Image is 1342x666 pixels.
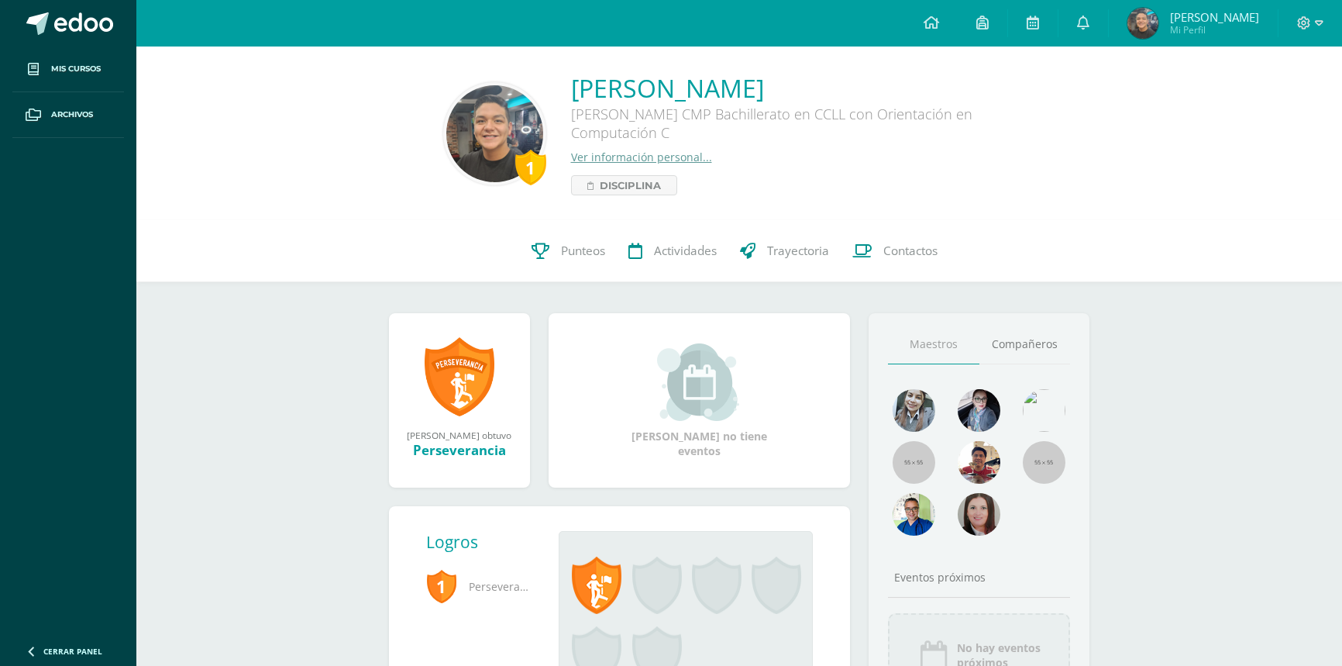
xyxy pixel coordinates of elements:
[571,105,1036,150] div: [PERSON_NAME] CMP Bachillerato en CCLL con Orientación en Computación C
[426,568,457,604] span: 1
[1023,389,1065,432] img: c25c8a4a46aeab7e345bf0f34826bacf.png
[446,85,543,182] img: 8890e7752c563b3f935135e292947f6c.png
[621,343,776,458] div: [PERSON_NAME] no tiene eventos
[893,441,935,484] img: 55x55
[571,150,712,164] a: Ver información personal...
[657,343,742,421] img: event_small.png
[958,441,1000,484] img: 11152eb22ca3048aebc25a5ecf6973a7.png
[426,565,535,608] span: Perseverancia
[1170,9,1259,25] span: [PERSON_NAME]
[43,646,102,657] span: Cerrar panel
[51,63,101,75] span: Mis cursos
[12,47,124,92] a: Mis cursos
[404,441,514,459] div: Perseverancia
[888,325,979,364] a: Maestros
[1023,441,1065,484] img: 55x55
[654,243,717,259] span: Actividades
[883,243,938,259] span: Contactos
[12,92,124,138] a: Archivos
[51,109,93,121] span: Archivos
[617,220,728,282] a: Actividades
[958,493,1000,536] img: 67c3d6f6ad1c930a517675cdc903f95f.png
[728,220,841,282] a: Trayectoria
[1170,23,1259,36] span: Mi Perfil
[600,176,661,195] span: Disciplina
[571,71,1036,105] a: [PERSON_NAME]
[888,570,1071,585] div: Eventos próximos
[571,175,677,195] a: Disciplina
[426,531,547,553] div: Logros
[958,389,1000,432] img: b8baad08a0802a54ee139394226d2cf3.png
[767,243,829,259] span: Trayectoria
[404,429,514,441] div: [PERSON_NAME] obtuvo
[1127,8,1158,39] img: 9e1e0745b5240b1f79afb0f3274331d1.png
[893,389,935,432] img: 45bd7986b8947ad7e5894cbc9b781108.png
[979,325,1071,364] a: Compañeros
[561,243,605,259] span: Punteos
[520,220,617,282] a: Punteos
[515,150,546,185] div: 1
[841,220,949,282] a: Contactos
[893,493,935,536] img: 10741f48bcca31577cbcd80b61dad2f3.png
